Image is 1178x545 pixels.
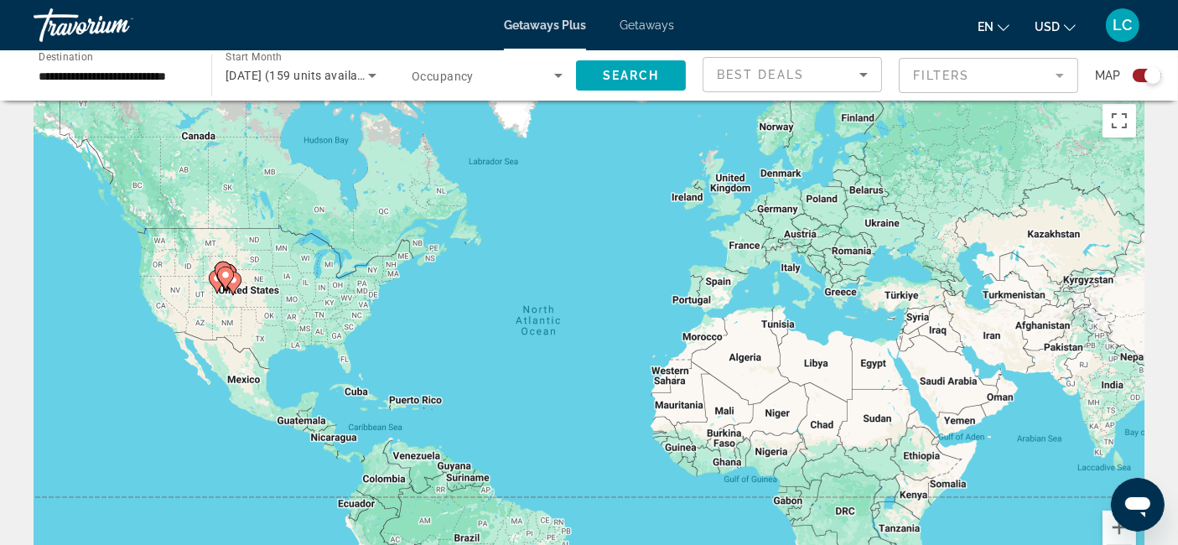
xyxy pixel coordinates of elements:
[1035,20,1060,34] span: USD
[1095,64,1120,87] span: Map
[1113,17,1133,34] span: LC
[1035,14,1076,39] button: Change currency
[1111,478,1165,532] iframe: Button to launch messaging window
[504,18,586,32] a: Getaways Plus
[412,70,474,83] span: Occupancy
[717,68,804,81] span: Best Deals
[1103,511,1136,544] button: Zoom in
[1103,104,1136,138] button: Toggle fullscreen view
[978,20,994,34] span: en
[576,60,686,91] button: Search
[39,51,93,63] span: Destination
[34,3,201,47] a: Travorium
[1101,8,1144,43] button: User Menu
[620,18,674,32] a: Getaways
[899,57,1078,94] button: Filter
[717,65,868,85] mat-select: Sort by
[978,14,1009,39] button: Change language
[226,69,378,82] span: [DATE] (159 units available)
[603,69,660,82] span: Search
[226,52,282,64] span: Start Month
